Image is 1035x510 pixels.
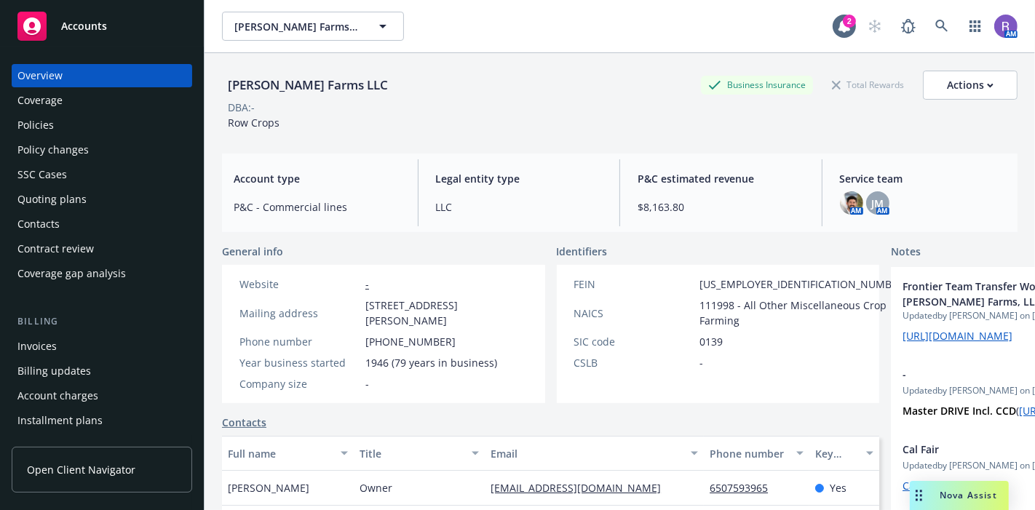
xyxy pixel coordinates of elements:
a: Policy changes [12,138,192,162]
span: 0139 [700,334,723,349]
span: Row Crops [228,116,279,130]
div: Company size [239,376,360,391]
span: Accounts [61,20,107,32]
button: Title [354,436,485,471]
div: 2 [843,15,856,28]
span: Open Client Navigator [27,462,135,477]
a: Policies [12,113,192,137]
span: 111998 - All Other Miscellaneous Crop Farming [700,298,908,328]
div: Contract review [17,237,94,260]
span: Identifiers [557,244,608,259]
div: Coverage gap analysis [17,262,126,285]
div: Drag to move [910,481,928,510]
span: Notes [891,244,921,261]
button: Phone number [704,436,809,471]
a: Installment plans [12,409,192,432]
div: Quoting plans [17,188,87,211]
div: Email [491,446,682,461]
div: SIC code [574,334,694,349]
a: Accounts [12,6,192,47]
div: Key contact [815,446,857,461]
a: Contract review [12,237,192,260]
button: [PERSON_NAME] Farms LLC [222,12,404,41]
span: 1946 (79 years in business) [365,355,497,370]
div: Business Insurance [701,76,813,94]
span: $8,163.80 [638,199,804,215]
button: Email [485,436,704,471]
a: Coverage [12,89,192,112]
div: Billing updates [17,359,91,383]
a: SSC Cases [12,163,192,186]
span: [STREET_ADDRESS][PERSON_NAME] [365,298,528,328]
div: CSLB [574,355,694,370]
span: Nova Assist [940,489,997,501]
button: Nova Assist [910,481,1009,510]
span: [PERSON_NAME] [228,480,309,495]
a: 6507593965 [710,481,780,495]
div: DBA: - [228,100,255,115]
span: Account type [234,171,400,186]
div: Title [360,446,464,461]
div: Overview [17,64,63,87]
div: [PERSON_NAME] Farms LLC [222,76,394,95]
img: photo [840,191,863,215]
div: Account charges [17,384,98,407]
div: Full name [228,446,332,461]
a: [EMAIL_ADDRESS][DOMAIN_NAME] [491,481,673,495]
div: Actions [947,71,994,99]
a: Switch app [961,12,990,41]
span: [PERSON_NAME] Farms LLC [234,19,360,34]
div: Billing [12,314,192,329]
div: NAICS [574,306,694,321]
div: Phone number [239,334,360,349]
div: Coverage [17,89,63,112]
span: - [365,376,369,391]
a: Invoices [12,335,192,358]
a: Contacts [222,415,266,430]
div: Policies [17,113,54,137]
a: Search [927,12,956,41]
a: Overview [12,64,192,87]
a: Start snowing [860,12,889,41]
a: Coverage gap analysis [12,262,192,285]
a: [URL][DOMAIN_NAME] [903,329,1012,343]
img: photo [994,15,1018,38]
span: P&C estimated revenue [638,171,804,186]
span: Yes [830,480,846,495]
button: Full name [222,436,354,471]
span: JM [871,196,884,211]
a: Account charges [12,384,192,407]
span: - [700,355,704,370]
span: General info [222,244,283,259]
div: Year business started [239,355,360,370]
button: Actions [923,71,1018,100]
div: Contacts [17,212,60,236]
span: [PHONE_NUMBER] [365,334,456,349]
div: FEIN [574,276,694,292]
span: [US_EMPLOYER_IDENTIFICATION_NUMBER] [700,276,908,292]
div: Policy changes [17,138,89,162]
div: SSC Cases [17,163,67,186]
div: Website [239,276,360,292]
div: Installment plans [17,409,103,432]
span: Legal entity type [436,171,603,186]
div: Total Rewards [825,76,911,94]
button: Key contact [809,436,879,471]
div: Mailing address [239,306,360,321]
span: Service team [840,171,1007,186]
a: Contacts [12,212,192,236]
strong: Master DRIVE Incl. CCD [903,404,1016,418]
span: P&C - Commercial lines [234,199,400,215]
div: Invoices [17,335,57,358]
a: - [365,277,369,291]
a: Billing updates [12,359,192,383]
a: Cal Fair S Drive [903,479,976,493]
span: Owner [360,480,392,495]
a: Quoting plans [12,188,192,211]
span: LLC [436,199,603,215]
a: Report a Bug [894,12,923,41]
div: Phone number [710,446,787,461]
